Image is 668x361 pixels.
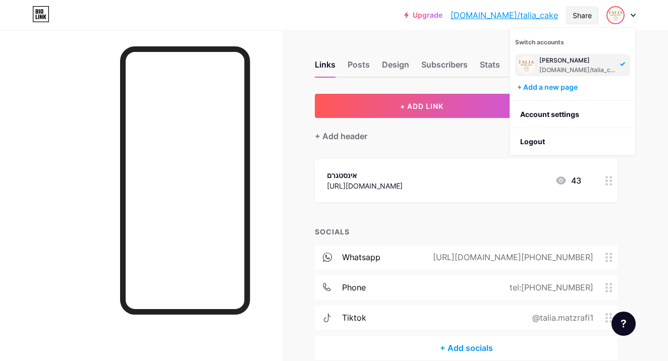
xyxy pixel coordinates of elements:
[539,66,617,74] div: [DOMAIN_NAME]/talia_cake
[515,38,564,46] span: Switch accounts
[421,58,468,77] div: Subscribers
[517,82,630,92] div: + Add a new page
[539,56,617,65] div: [PERSON_NAME]
[342,312,366,324] div: tiktok
[400,102,443,110] span: + ADD LINK
[315,336,618,360] div: + Add socials
[382,58,409,77] div: Design
[480,58,500,77] div: Stats
[607,7,624,23] img: talia_cake
[342,281,366,293] div: phone
[315,130,367,142] div: + Add header
[315,58,336,77] div: Links
[315,226,618,237] div: SOCIALS
[417,251,605,263] div: [URL][DOMAIN_NAME][PHONE_NUMBER]
[315,94,529,118] button: + ADD LINK
[516,312,605,324] div: @talia.matzrafi1
[327,170,403,180] div: אינסטגרם
[517,56,535,74] img: talia_cake
[510,101,635,128] a: Account settings
[327,180,403,191] div: [URL][DOMAIN_NAME]
[348,58,370,77] div: Posts
[573,10,592,21] div: Share
[404,11,442,19] a: Upgrade
[510,128,635,155] li: Logout
[342,251,380,263] div: whatsapp
[451,9,558,21] a: [DOMAIN_NAME]/talia_cake
[555,174,581,187] div: 43
[493,281,605,293] div: tel:[PHONE_NUMBER]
